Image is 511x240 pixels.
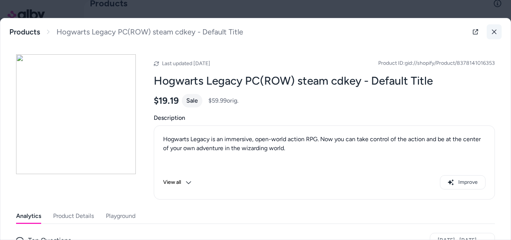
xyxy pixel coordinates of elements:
button: Improve [440,175,486,189]
span: Description [154,113,495,122]
button: Analytics [16,209,41,224]
button: View all [163,175,192,189]
h2: Hogwarts Legacy PC(ROW) steam cdkey - Default Title [154,74,495,88]
img: 1ea0f48e-bbe8-46e7-82dd-61818dc73b6e [16,54,136,174]
span: Product ID: gid://shopify/Product/8378141016353 [378,60,495,67]
span: $19.19 [154,95,179,106]
button: Playground [106,209,135,224]
div: Sale [182,94,202,107]
div: Hogwarts Legacy is an immersive, open-world action RPG. Now you can take control of the action an... [163,135,486,153]
button: Product Details [53,209,94,224]
nav: breadcrumb [9,27,243,37]
span: Hogwarts Legacy PC(ROW) steam cdkey - Default Title [56,27,243,37]
span: Last updated [DATE] [162,60,210,67]
a: Products [9,27,40,37]
span: $59.99 orig. [208,96,239,105]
